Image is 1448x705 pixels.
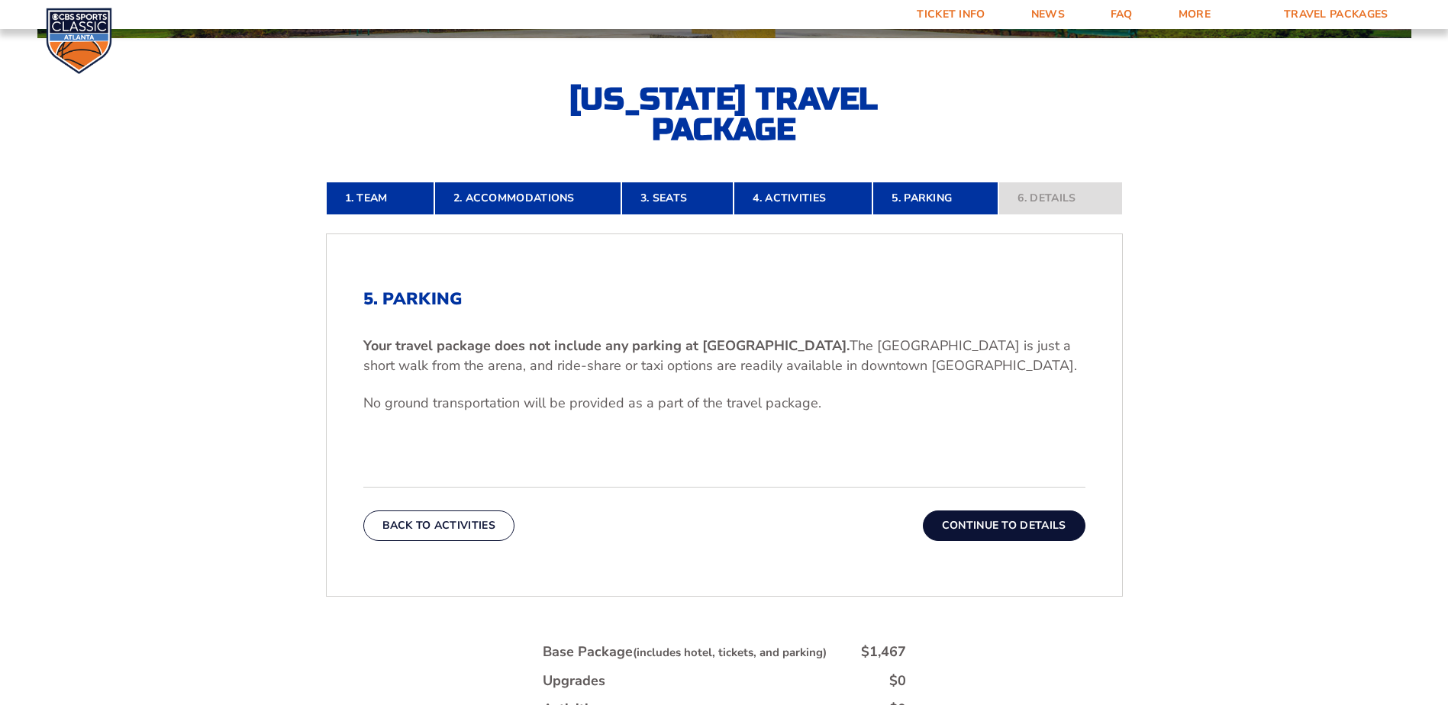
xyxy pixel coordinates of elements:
p: No ground transportation will be provided as a part of the travel package. [363,394,1085,413]
div: $0 [889,671,906,691]
b: Your travel package does not include any parking at [GEOGRAPHIC_DATA]. [363,336,850,355]
a: 1. Team [326,182,434,215]
a: 2. Accommodations [434,182,621,215]
a: 4. Activities [734,182,872,215]
h2: 5. Parking [363,289,1085,309]
div: Upgrades [543,671,605,691]
button: Continue To Details [923,510,1085,541]
img: CBS Sports Classic [46,8,112,74]
small: (includes hotel, tickets, and parking) [633,645,827,660]
p: The [GEOGRAPHIC_DATA] is just a short walk from the arena, and ride-share or taxi options are rea... [363,336,1085,375]
button: Back To Activities [363,510,514,541]
div: $1,467 [861,642,906,662]
a: 3. Seats [621,182,734,215]
h2: [US_STATE] Travel Package [556,84,892,145]
div: Base Package [543,642,827,662]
